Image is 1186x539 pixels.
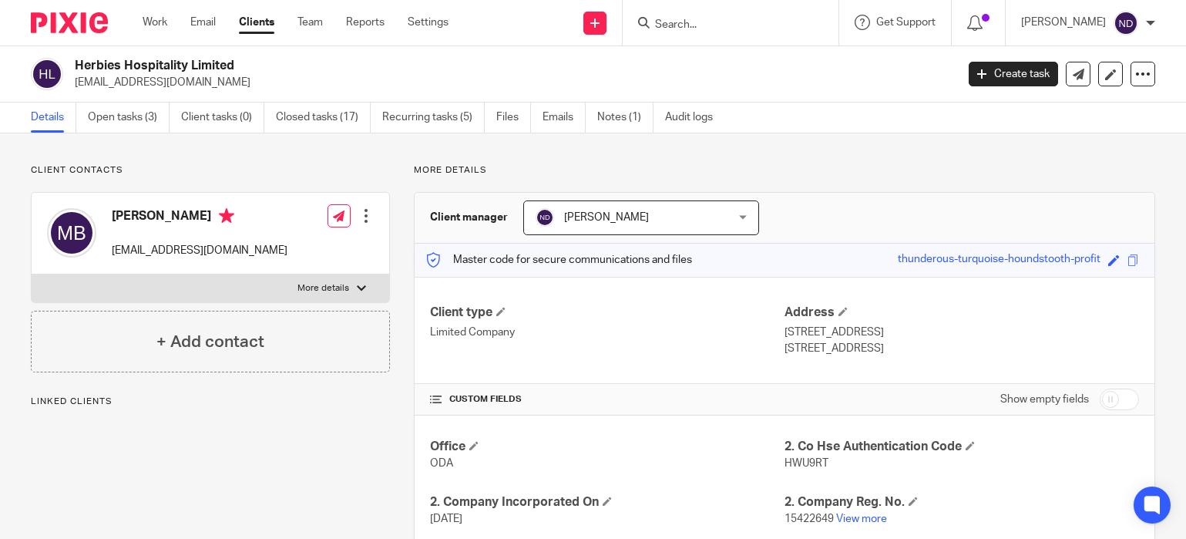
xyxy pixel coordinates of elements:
[88,103,170,133] a: Open tasks (3)
[876,17,936,28] span: Get Support
[536,208,554,227] img: svg%3E
[31,396,390,408] p: Linked clients
[276,103,371,133] a: Closed tasks (17)
[653,19,792,32] input: Search
[426,252,692,268] p: Master code for secure communications and files
[543,103,586,133] a: Emails
[1000,392,1089,407] label: Show empty fields
[75,58,771,74] h2: Herbies Hospitality Limited
[665,103,724,133] a: Audit logs
[297,282,349,295] p: More details
[1021,15,1106,30] p: [PERSON_NAME]
[47,208,96,258] img: svg%3E
[112,208,287,227] h4: [PERSON_NAME]
[496,103,531,133] a: Files
[430,514,462,524] span: [DATE]
[346,15,385,30] a: Reports
[156,330,264,354] h4: + Add contact
[430,494,785,510] h4: 2. Company Incorporated On
[430,458,453,469] span: ODA
[785,458,828,469] span: HWU9RT
[382,103,485,133] a: Recurring tasks (5)
[31,103,76,133] a: Details
[430,439,785,455] h4: Office
[430,325,785,340] p: Limited Company
[239,15,274,30] a: Clients
[219,208,234,224] i: Primary
[430,210,508,225] h3: Client manager
[785,305,1139,321] h4: Address
[898,251,1100,269] div: thunderous-turquoise-houndstooth-profit
[597,103,653,133] a: Notes (1)
[143,15,167,30] a: Work
[1114,11,1138,35] img: svg%3E
[564,212,649,223] span: [PERSON_NAME]
[414,164,1155,177] p: More details
[297,15,323,30] a: Team
[785,439,1139,455] h4: 2. Co Hse Authentication Code
[75,75,946,90] p: [EMAIL_ADDRESS][DOMAIN_NAME]
[969,62,1058,86] a: Create task
[31,58,63,90] img: svg%3E
[112,243,287,258] p: [EMAIL_ADDRESS][DOMAIN_NAME]
[836,514,887,524] a: View more
[430,393,785,406] h4: CUSTOM FIELDS
[785,514,834,524] span: 15422649
[31,12,108,33] img: Pixie
[785,494,1139,510] h4: 2. Company Reg. No.
[31,164,390,177] p: Client contacts
[785,325,1139,340] p: [STREET_ADDRESS]
[785,341,1139,356] p: [STREET_ADDRESS]
[181,103,264,133] a: Client tasks (0)
[190,15,216,30] a: Email
[430,305,785,321] h4: Client type
[408,15,449,30] a: Settings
